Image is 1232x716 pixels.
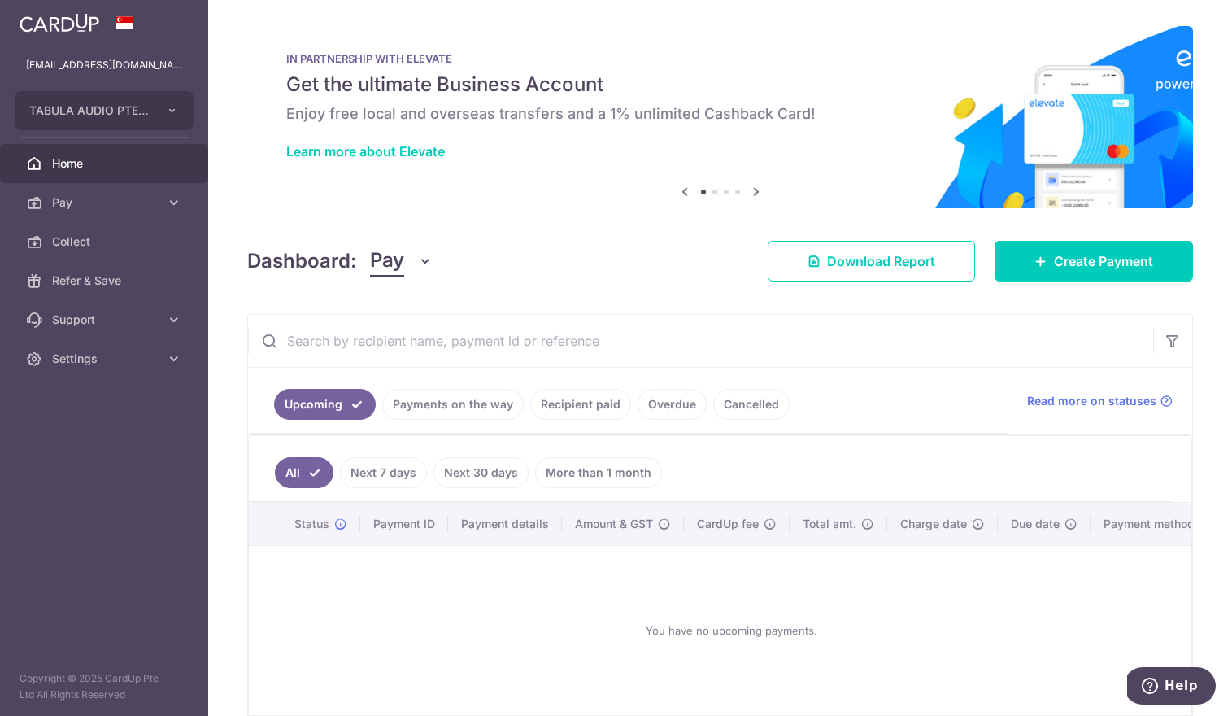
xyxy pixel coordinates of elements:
th: Payment details [448,503,562,545]
div: You have no upcoming payments. [268,559,1195,702]
h5: Get the ultimate Business Account [286,72,1154,98]
a: Recipient paid [530,389,631,420]
p: [EMAIL_ADDRESS][DOMAIN_NAME] [26,57,182,73]
span: TABULA AUDIO PTE. LTD. [29,103,150,119]
img: CardUp [20,13,99,33]
span: Settings [52,351,159,367]
span: Total amt. [803,516,856,532]
span: Create Payment [1054,251,1153,271]
span: Read more on statuses [1027,393,1156,409]
a: Cancelled [713,389,790,420]
a: Learn more about Elevate [286,143,445,159]
input: Search by recipient name, payment id or reference [248,315,1153,367]
span: Pay [370,246,404,277]
a: All [275,457,333,488]
span: Due date [1011,516,1060,532]
span: Collect [52,234,159,250]
span: Charge date [900,516,967,532]
span: CardUp fee [697,516,759,532]
th: Payment ID [360,503,448,545]
a: Payments on the way [382,389,524,420]
th: Payment method [1091,503,1214,545]
button: TABULA AUDIO PTE. LTD. [15,91,194,130]
a: Upcoming [274,389,376,420]
span: Download Report [827,251,935,271]
span: Support [52,312,159,328]
span: Pay [52,194,159,211]
span: Home [52,155,159,172]
a: Download Report [768,241,975,282]
img: Renovation banner [247,26,1193,208]
p: IN PARTNERSHIP WITH ELEVATE [286,52,1154,65]
a: Next 7 days [340,457,427,488]
button: Pay [370,246,433,277]
a: More than 1 month [535,457,662,488]
span: Amount & GST [575,516,653,532]
iframe: Opens a widget where you can find more information [1127,667,1216,708]
a: Overdue [638,389,707,420]
h4: Dashboard: [247,247,357,276]
h6: Enjoy free local and overseas transfers and a 1% unlimited Cashback Card! [286,104,1154,124]
span: Refer & Save [52,273,159,289]
a: Create Payment [995,241,1193,282]
span: Status [294,516,329,532]
a: Next 30 days [433,457,529,488]
a: Read more on statuses [1027,393,1173,409]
